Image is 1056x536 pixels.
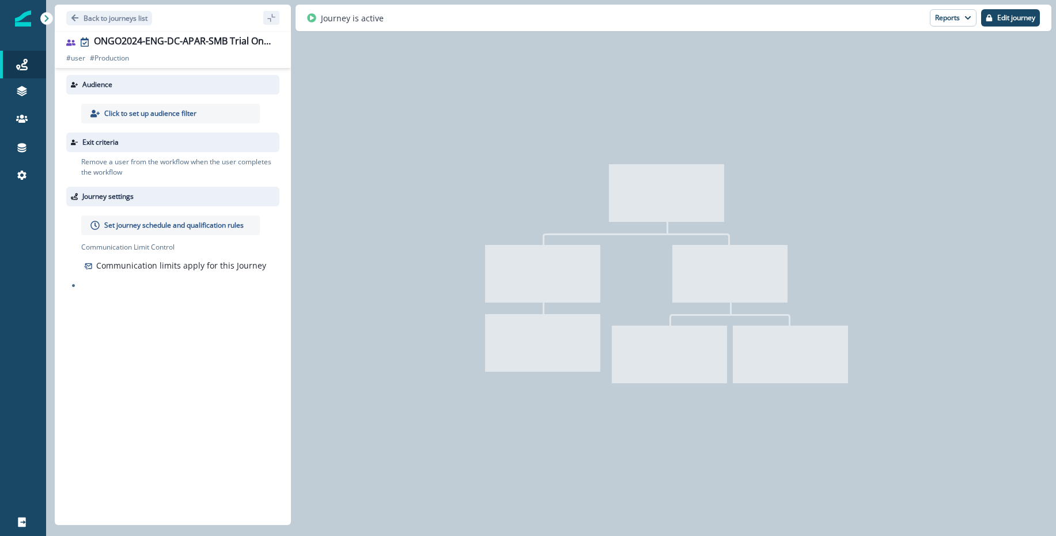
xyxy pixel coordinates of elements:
p: Journey is active [321,12,384,24]
p: Communication Limit Control [81,242,279,252]
button: Go back [66,11,152,25]
button: sidebar collapse toggle [263,11,279,25]
p: Set journey schedule and qualification rules [104,220,244,231]
button: Edit journey [981,9,1040,27]
p: Communication limits apply for this Journey [96,259,266,271]
div: ONGO2024-ENG-DC-APAR-SMB Trial Onboarding Users [94,36,275,48]
p: Journey settings [82,191,134,202]
p: Remove a user from the workflow when the user completes the workflow [81,157,279,178]
p: Audience [82,80,112,90]
p: # Production [90,53,129,63]
p: Exit criteria [82,137,119,148]
img: Inflection [15,10,31,27]
p: Click to set up audience filter [104,108,196,119]
p: Back to journeys list [84,13,147,23]
button: Reports [930,9,976,27]
p: Edit journey [997,14,1035,22]
p: # user [66,53,85,63]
